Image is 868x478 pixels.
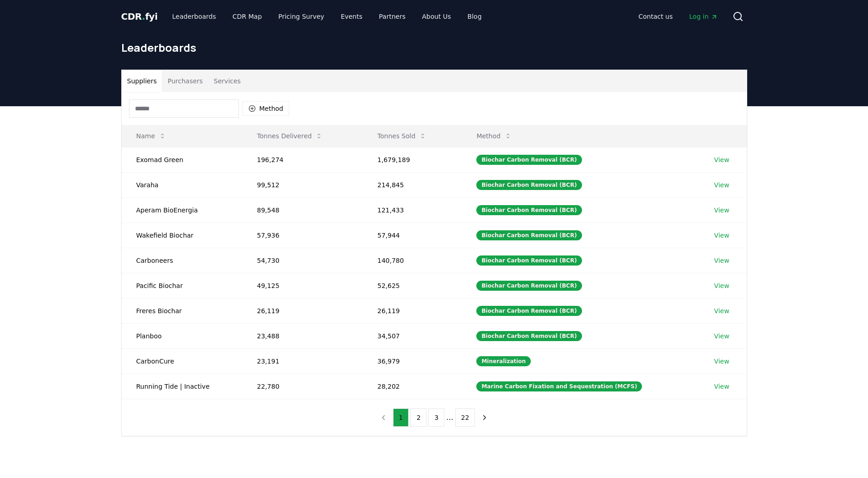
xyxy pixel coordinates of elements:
a: View [714,180,729,190]
td: 57,944 [363,223,462,248]
td: 196,274 [243,147,363,172]
a: View [714,231,729,240]
div: Biochar Carbon Removal (BCR) [476,306,582,316]
td: 54,730 [243,248,363,273]
a: Partners [372,8,413,25]
a: Blog [460,8,489,25]
td: Exomad Green [122,147,243,172]
td: 36,979 [363,348,462,374]
a: View [714,357,729,366]
td: 52,625 [363,273,462,298]
a: View [714,306,729,315]
button: Method [469,127,519,145]
td: 26,119 [243,298,363,323]
td: Carboneers [122,248,243,273]
div: Biochar Carbon Removal (BCR) [476,180,582,190]
td: 99,512 [243,172,363,197]
td: Freres Biochar [122,298,243,323]
a: CDR.fyi [121,10,158,23]
td: 89,548 [243,197,363,223]
div: Mineralization [476,356,531,366]
td: 23,488 [243,323,363,348]
a: Leaderboards [165,8,223,25]
a: Pricing Survey [271,8,331,25]
span: Log in [689,12,717,21]
td: Varaha [122,172,243,197]
a: View [714,256,729,265]
button: 2 [410,408,426,427]
span: . [142,11,145,22]
button: Name [129,127,173,145]
button: Tonnes Sold [370,127,434,145]
td: 22,780 [243,374,363,399]
button: Suppliers [122,70,162,92]
nav: Main [631,8,725,25]
button: 3 [428,408,444,427]
button: Services [208,70,246,92]
div: Biochar Carbon Removal (BCR) [476,205,582,215]
a: View [714,155,729,164]
a: View [714,206,729,215]
a: Log in [682,8,725,25]
li: ... [446,412,453,423]
button: Tonnes Delivered [250,127,330,145]
a: Events [334,8,370,25]
nav: Main [165,8,489,25]
div: Biochar Carbon Removal (BCR) [476,255,582,266]
td: 49,125 [243,273,363,298]
button: Method [243,101,290,116]
a: View [714,382,729,391]
a: View [714,331,729,341]
h1: Leaderboards [121,40,747,55]
a: About Us [415,8,458,25]
button: 1 [393,408,409,427]
a: View [714,281,729,290]
a: CDR Map [225,8,269,25]
td: 214,845 [363,172,462,197]
button: 22 [455,408,475,427]
td: Aperam BioEnergia [122,197,243,223]
div: Biochar Carbon Removal (BCR) [476,331,582,341]
td: Wakefield Biochar [122,223,243,248]
td: 57,936 [243,223,363,248]
td: Pacific Biochar [122,273,243,298]
button: Purchasers [162,70,208,92]
div: Biochar Carbon Removal (BCR) [476,230,582,240]
div: Biochar Carbon Removal (BCR) [476,155,582,165]
td: CarbonCure [122,348,243,374]
td: 23,191 [243,348,363,374]
td: Running Tide | Inactive [122,374,243,399]
button: next page [477,408,492,427]
td: 121,433 [363,197,462,223]
span: CDR fyi [121,11,158,22]
div: Biochar Carbon Removal (BCR) [476,281,582,291]
td: 34,507 [363,323,462,348]
td: 140,780 [363,248,462,273]
td: 26,119 [363,298,462,323]
td: 1,679,189 [363,147,462,172]
div: Marine Carbon Fixation and Sequestration (MCFS) [476,381,642,391]
td: 28,202 [363,374,462,399]
td: Planboo [122,323,243,348]
a: Contact us [631,8,680,25]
